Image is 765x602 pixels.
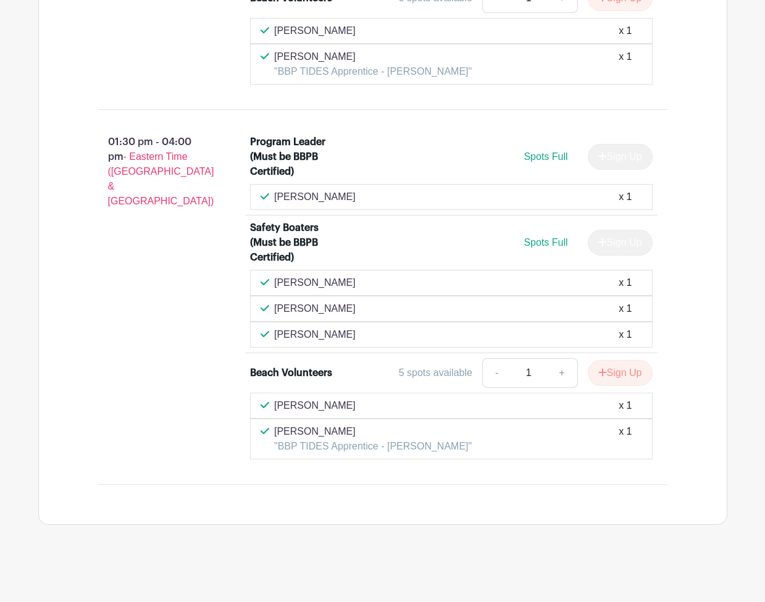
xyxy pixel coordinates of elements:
[274,301,356,316] p: [PERSON_NAME]
[588,360,653,386] button: Sign Up
[619,398,632,413] div: x 1
[250,135,336,179] div: Program Leader (Must be BBPB Certified)
[274,49,472,64] p: [PERSON_NAME]
[524,151,567,162] span: Spots Full
[274,424,472,439] p: [PERSON_NAME]
[619,23,632,38] div: x 1
[250,366,332,380] div: Beach Volunteers
[274,275,356,290] p: [PERSON_NAME]
[619,424,632,454] div: x 1
[274,439,472,454] p: "BBP TIDES Apprentice - [PERSON_NAME]"
[274,190,356,204] p: [PERSON_NAME]
[78,130,231,214] p: 01:30 pm - 04:00 pm
[619,327,632,342] div: x 1
[250,220,336,265] div: Safety Boaters (Must be BBPB Certified)
[274,23,356,38] p: [PERSON_NAME]
[399,366,472,380] div: 5 spots available
[619,49,632,79] div: x 1
[482,358,511,388] a: -
[619,301,632,316] div: x 1
[524,237,567,248] span: Spots Full
[274,64,472,79] p: "BBP TIDES Apprentice - [PERSON_NAME]"
[619,275,632,290] div: x 1
[619,190,632,204] div: x 1
[108,151,214,206] span: - Eastern Time ([GEOGRAPHIC_DATA] & [GEOGRAPHIC_DATA])
[274,398,356,413] p: [PERSON_NAME]
[546,358,577,388] a: +
[274,327,356,342] p: [PERSON_NAME]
